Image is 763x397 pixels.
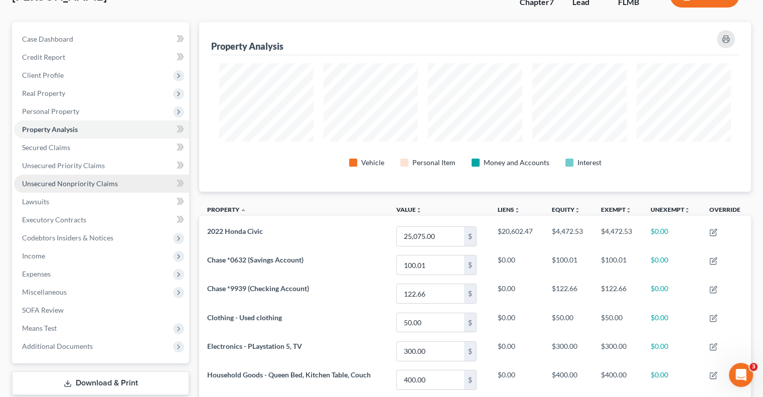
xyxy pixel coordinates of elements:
[397,255,464,275] input: 0.00
[361,158,384,168] div: Vehicle
[22,215,86,224] span: Executory Contracts
[397,313,464,332] input: 0.00
[543,251,593,280] td: $100.01
[551,206,580,213] a: Equityunfold_more
[464,342,476,361] div: $
[464,313,476,332] div: $
[240,207,246,213] i: expand_less
[643,308,701,337] td: $0.00
[22,324,57,332] span: Means Test
[416,207,422,213] i: unfold_more
[543,222,593,250] td: $4,472.53
[464,255,476,275] div: $
[626,207,632,213] i: unfold_more
[207,227,263,235] span: 2022 Honda Civic
[514,207,520,213] i: unfold_more
[490,251,543,280] td: $0.00
[701,200,751,222] th: Override
[22,306,64,314] span: SOFA Review
[22,342,93,350] span: Additional Documents
[397,370,464,389] input: 0.00
[14,301,189,319] a: SOFA Review
[207,284,309,293] span: Chase *9939 (Checking Account)
[749,363,757,371] span: 3
[601,206,632,213] a: Exemptunfold_more
[397,342,464,361] input: 0.00
[22,233,113,242] span: Codebtors Insiders & Notices
[14,211,189,229] a: Executory Contracts
[484,158,549,168] div: Money and Accounts
[22,107,79,115] span: Personal Property
[14,157,189,175] a: Unsecured Priority Claims
[397,284,464,303] input: 0.00
[498,206,520,213] a: Liensunfold_more
[543,337,593,365] td: $300.00
[14,120,189,139] a: Property Analysis
[490,308,543,337] td: $0.00
[593,308,643,337] td: $50.00
[211,40,283,52] div: Property Analysis
[14,175,189,193] a: Unsecured Nonpriority Claims
[729,363,753,387] iframe: Intercom live chat
[490,280,543,308] td: $0.00
[643,251,701,280] td: $0.00
[22,71,64,79] span: Client Profile
[14,139,189,157] a: Secured Claims
[14,193,189,211] a: Lawsuits
[207,313,282,322] span: Clothing - Used clothing
[396,206,422,213] a: Valueunfold_more
[643,337,701,365] td: $0.00
[593,251,643,280] td: $100.01
[464,227,476,246] div: $
[543,365,593,394] td: $400.00
[593,365,643,394] td: $400.00
[464,370,476,389] div: $
[543,280,593,308] td: $122.66
[593,280,643,308] td: $122.66
[22,161,105,170] span: Unsecured Priority Claims
[22,179,118,188] span: Unsecured Nonpriority Claims
[22,53,65,61] span: Credit Report
[574,207,580,213] i: unfold_more
[12,371,189,395] a: Download & Print
[22,197,49,206] span: Lawsuits
[14,48,189,66] a: Credit Report
[207,342,302,350] span: Electronics - PLaystation 5, TV
[14,30,189,48] a: Case Dashboard
[464,284,476,303] div: $
[207,255,303,264] span: Chase *0632 (Savings Account)
[593,337,643,365] td: $300.00
[643,222,701,250] td: $0.00
[490,337,543,365] td: $0.00
[207,370,371,379] span: Household Goods - Queen Bed, Kitchen Table, Couch
[22,125,78,134] span: Property Analysis
[22,143,70,152] span: Secured Claims
[643,280,701,308] td: $0.00
[643,365,701,394] td: $0.00
[543,308,593,337] td: $50.00
[22,89,65,97] span: Real Property
[684,207,690,213] i: unfold_more
[490,365,543,394] td: $0.00
[22,35,73,43] span: Case Dashboard
[22,270,51,278] span: Expenses
[593,222,643,250] td: $4,472.53
[22,288,67,296] span: Miscellaneous
[412,158,455,168] div: Personal Item
[577,158,601,168] div: Interest
[490,222,543,250] td: $20,602.47
[22,251,45,260] span: Income
[207,206,246,213] a: Property expand_less
[651,206,690,213] a: Unexemptunfold_more
[397,227,464,246] input: 0.00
